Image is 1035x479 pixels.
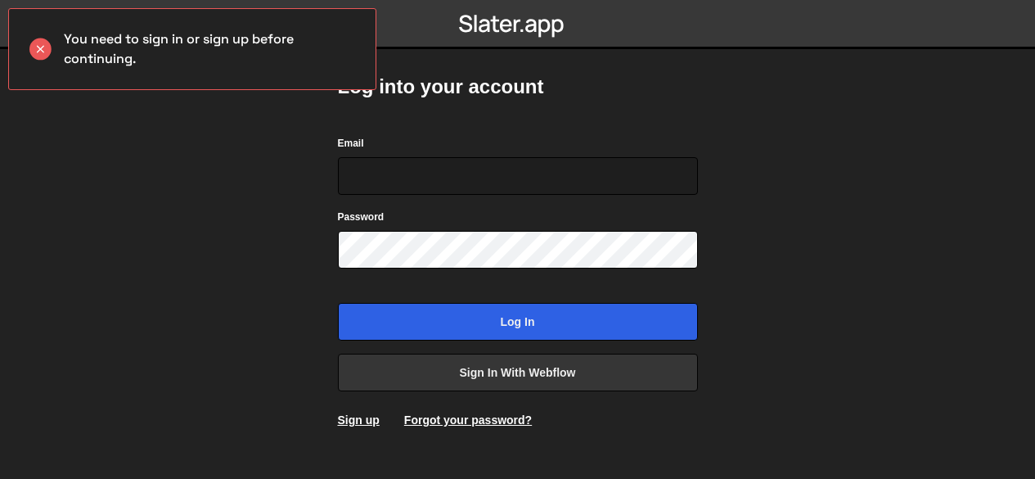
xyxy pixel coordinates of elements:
label: Email [338,135,364,151]
h2: Log into your account [338,74,698,100]
a: Sign up [338,413,380,427]
div: You need to sign in or sign up before continuing. [8,8,376,90]
label: Password [338,209,385,225]
input: Log in [338,303,698,341]
a: Sign in with Webflow [338,354,698,391]
a: Forgot your password? [404,413,532,427]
